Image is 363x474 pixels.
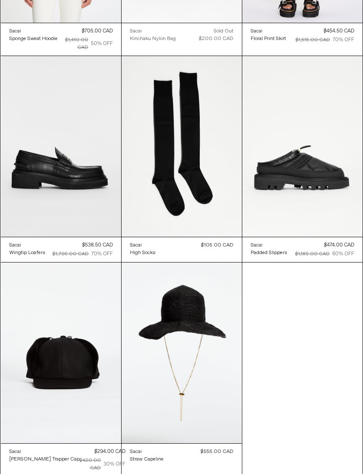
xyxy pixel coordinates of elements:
[9,35,58,43] a: Sponge Sweat Hoodie
[122,262,242,443] img: Straw Capeline
[9,249,45,257] a: Wingtip Loafers
[9,242,21,249] div: Sacai
[130,241,156,249] a: Sacai
[9,456,79,463] div: [PERSON_NAME] Trapper Cap
[333,36,354,44] div: 70% OFF
[58,36,88,51] div: $1,410.00 CAD
[9,448,21,455] div: Sacai
[1,56,121,237] img: Sacai Wingtip Loafers
[130,448,164,455] a: Sacai
[251,249,287,257] a: Padded Slippers
[199,35,233,43] div: $200.00 CAD
[9,241,45,249] a: Sacai
[1,262,121,443] img: Sacai Melton Trapper Cap
[242,56,363,237] img: Sacai Padded Slippers
[324,241,354,249] div: $474.00 CAD
[130,242,142,249] div: Sacai
[130,448,142,455] div: Sacai
[130,28,142,35] div: Sacai
[9,27,58,35] a: Sacai
[91,40,113,48] div: 50% OFF
[82,27,113,35] div: $705.00 CAD
[295,250,330,258] div: $1,185.00 CAD
[130,456,164,463] div: Straw Capeline
[91,250,113,258] div: 70% OFF
[130,455,164,463] a: Straw Capeline
[122,56,242,237] img: Sacai High Socks
[251,241,287,249] a: Sacai
[214,27,233,35] div: Sold out
[332,250,354,258] div: 60% OFF
[130,27,176,35] a: Sacai
[323,27,354,35] div: $454.50 CAD
[296,36,330,44] div: $1,515.00 CAD
[9,448,79,455] a: Sacai
[79,457,101,472] div: $420.00 CAD
[130,35,176,43] a: Kinchaku Nylon Bag
[201,448,233,455] div: $555.00 CAD
[53,250,89,258] div: $1,795.00 CAD
[251,35,286,43] a: Floral Print Skirt
[9,455,79,463] a: [PERSON_NAME] Trapper Cap
[251,242,262,249] div: Sacai
[251,27,286,35] a: Sacai
[94,448,125,455] div: $294.00 CAD
[82,241,113,249] div: $538.50 CAD
[251,28,262,35] div: Sacai
[9,28,21,35] div: Sacai
[201,241,233,249] div: $105.00 CAD
[103,461,125,468] div: 30% OFF
[130,249,156,257] a: High Socks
